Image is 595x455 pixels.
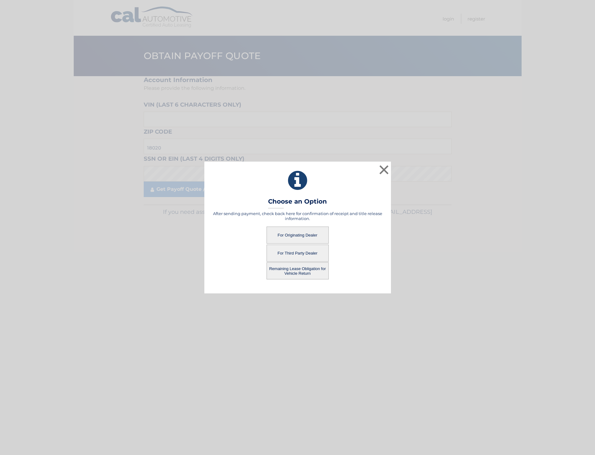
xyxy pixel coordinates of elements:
button: For Third Party Dealer [267,245,329,262]
button: For Originating Dealer [267,227,329,244]
h3: Choose an Option [268,198,327,209]
h5: After sending payment, check back here for confirmation of receipt and title release information. [212,211,383,221]
button: × [378,163,390,176]
button: Remaining Lease Obligation for Vehicle Return [267,262,329,279]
